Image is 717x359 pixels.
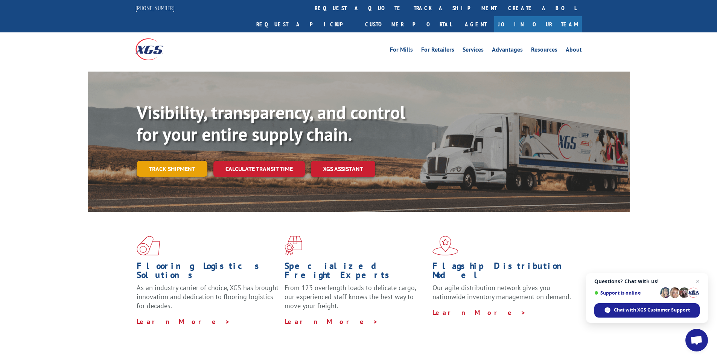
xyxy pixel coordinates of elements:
a: Resources [531,47,557,55]
span: Chat with XGS Customer Support [614,307,690,313]
a: About [566,47,582,55]
a: Services [463,47,484,55]
p: From 123 overlength loads to delicate cargo, our experienced staff knows the best way to move you... [285,283,427,317]
h1: Specialized Freight Experts [285,261,427,283]
a: Track shipment [137,161,207,177]
a: Learn More > [285,317,378,326]
span: Support is online [594,290,658,296]
a: [PHONE_NUMBER] [135,4,175,12]
h1: Flooring Logistics Solutions [137,261,279,283]
img: xgs-icon-total-supply-chain-intelligence-red [137,236,160,255]
img: xgs-icon-focused-on-flooring-red [285,236,302,255]
a: Join Our Team [494,16,582,32]
img: xgs-icon-flagship-distribution-model-red [432,236,458,255]
span: Our agile distribution network gives you nationwide inventory management on demand. [432,283,571,301]
a: Advantages [492,47,523,55]
a: For Mills [390,47,413,55]
h1: Flagship Distribution Model [432,261,575,283]
a: XGS ASSISTANT [311,161,375,177]
a: Customer Portal [359,16,457,32]
a: Open chat [685,329,708,351]
span: As an industry carrier of choice, XGS has brought innovation and dedication to flooring logistics... [137,283,279,310]
span: Chat with XGS Customer Support [594,303,700,318]
a: Learn More > [137,317,230,326]
a: Request a pickup [251,16,359,32]
a: Calculate transit time [213,161,305,177]
a: Learn More > [432,308,526,317]
b: Visibility, transparency, and control for your entire supply chain. [137,101,405,146]
a: Agent [457,16,494,32]
span: Questions? Chat with us! [594,278,700,284]
a: For Retailers [421,47,454,55]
